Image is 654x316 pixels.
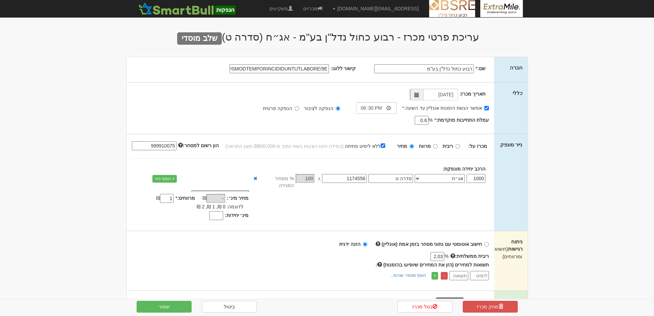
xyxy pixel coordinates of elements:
[144,195,175,203] div: ₪
[226,143,344,149] span: (במידה ויוזנו הצעות בשווי נמוך מ-₪800,000 תוצג התראה)
[137,301,192,313] button: שמור
[436,297,464,309] label: טען קובץ
[178,142,219,149] label: הון רשום למסחר:
[444,253,448,260] span: %
[398,301,452,313] a: בטל מכרז
[441,272,448,280] a: -
[296,174,314,183] input: אחוז
[318,175,320,182] span: x
[468,143,487,149] strong: מכרז על:
[195,195,227,203] div: ₪
[432,272,438,280] a: +
[456,144,460,149] input: ריבית
[263,105,299,112] label: הנפקה פרטית
[152,175,177,183] a: + הוסף נייר
[131,31,523,43] h2: עריכת פרטי מכרז - רבוע כחול נדל"ן בע"מ - אג״ח (סדרה ט)
[388,272,428,279] a: הוסף מספר שורות...
[467,174,485,183] input: כמות
[376,261,489,268] label: :
[227,195,249,201] label: מחיר מינ׳:
[450,253,489,260] label: ריבית ממשלתית:
[513,89,523,97] label: כללי
[260,175,294,189] span: % ממחיר הסגירה
[137,2,238,15] img: SmartBull Logo
[197,204,243,209] span: לדוגמה: 0 ₪, 1 ₪, 2 ₪
[175,195,195,201] label: מרווחים:
[434,117,489,123] label: עמלת התחייבות מוקדמת:
[419,143,431,149] strong: מרווח
[410,144,414,149] input: מחיר
[428,117,433,123] span: %
[397,143,407,149] strong: מחיר
[225,212,249,219] label: מינ׳ יחידות:
[484,106,489,110] input: אפשר הגשת הזמנות אונליין עד השעה:*
[368,174,413,183] input: שם הסדרה *
[499,238,522,260] label: ניתוח רגישות
[490,246,523,259] span: (תשואות ומרווחים)
[382,241,482,247] strong: חישוב אוטומטי עם נתוני מסחר בזמן אמת (אונליין)
[331,65,356,72] label: קישור ללוגו:
[363,242,367,247] input: הזנה ידנית
[304,105,340,112] label: הנפקה לציבור
[322,174,367,183] input: מספר נייר
[449,271,468,280] input: תשואה
[339,241,360,247] strong: הזנה ידנית
[460,90,486,97] label: תאריך מכרז:
[500,141,522,148] label: נייר מונפק
[345,142,392,150] label: ללא לימיט פתיחה
[383,262,489,268] span: תשואות למחירים (הזן את המחירים שיופיעו בהזמנות)
[484,242,489,247] input: חישוב אוטומטי עם נתוני מסחר בזמן אמת (אונליין)
[381,143,385,148] input: ללא לימיט פתיחה
[202,301,257,313] a: ביטול
[510,64,523,71] label: חברה
[470,271,489,280] input: לימיט
[475,65,485,72] label: שם:
[295,106,299,111] input: הנפקה פרטית
[336,106,340,111] input: הנפקה לציבור
[443,166,485,172] strong: הרכב יחידה מונפקת:
[443,143,453,149] strong: ריבית
[402,105,489,111] label: אפשר הגשת הזמנות אונליין עד השעה:
[177,32,222,45] span: שלב מוסדי
[463,301,518,313] a: מחק מכרז
[433,144,438,149] input: מרווח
